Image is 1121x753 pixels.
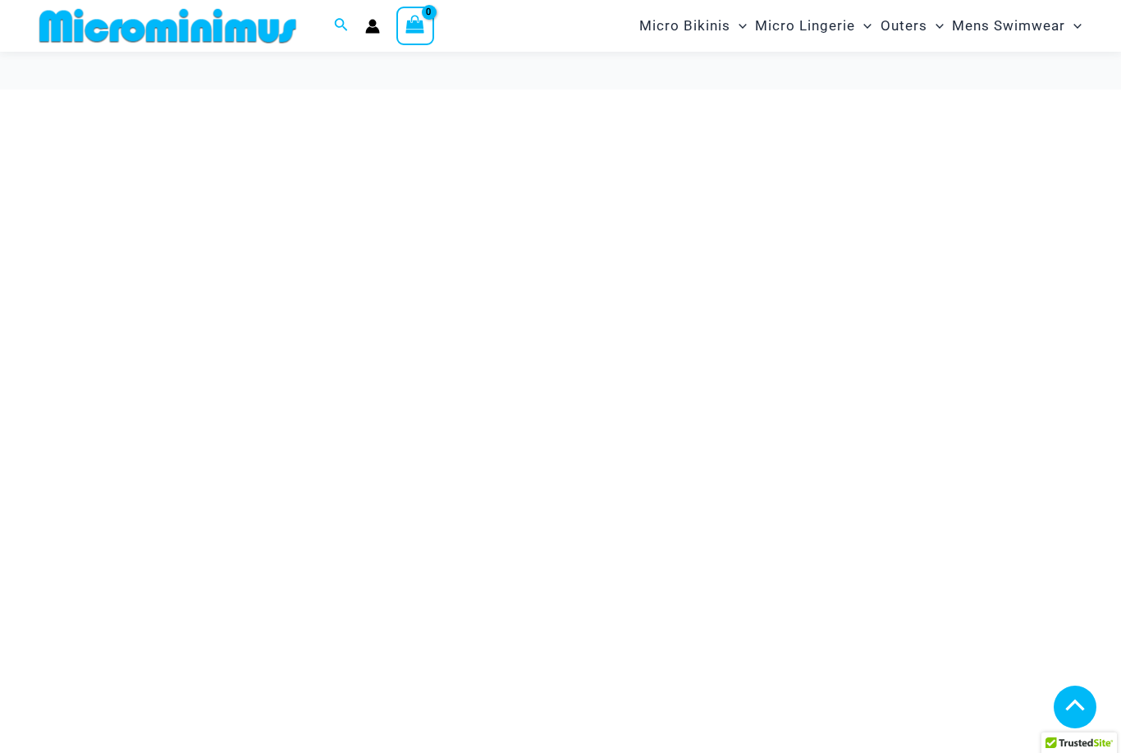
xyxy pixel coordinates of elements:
[948,5,1086,47] a: Mens SwimwearMenu ToggleMenu Toggle
[396,7,434,44] a: View Shopping Cart, empty
[33,7,303,44] img: MM SHOP LOGO FLAT
[751,5,876,47] a: Micro LingerieMenu ToggleMenu Toggle
[334,16,349,36] a: Search icon link
[952,5,1065,47] span: Mens Swimwear
[876,5,948,47] a: OutersMenu ToggleMenu Toggle
[635,5,751,47] a: Micro BikinisMenu ToggleMenu Toggle
[730,5,747,47] span: Menu Toggle
[855,5,872,47] span: Menu Toggle
[633,2,1088,49] nav: Site Navigation
[1065,5,1082,47] span: Menu Toggle
[755,5,855,47] span: Micro Lingerie
[927,5,944,47] span: Menu Toggle
[881,5,927,47] span: Outers
[365,19,380,34] a: Account icon link
[639,5,730,47] span: Micro Bikinis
